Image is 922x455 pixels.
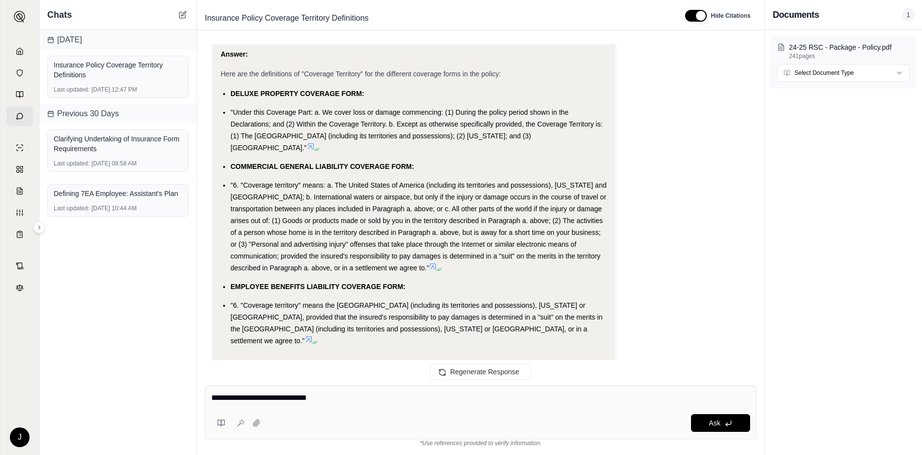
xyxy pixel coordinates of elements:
strong: Answer: [221,50,248,58]
a: Home [6,41,33,61]
span: Chats [47,8,72,22]
span: Hide Citations [711,12,751,20]
button: New Chat [177,9,189,21]
div: [DATE] 12:47 PM [54,86,182,94]
span: 1 [902,8,914,22]
div: J [10,427,30,447]
div: Edit Title [201,10,673,26]
a: Claim Coverage [6,181,33,201]
a: Chat [6,106,33,126]
div: [DATE] 08:58 AM [54,160,182,167]
span: "6. "Coverage territory" means: a. The United States of America (including its territories and po... [230,181,606,272]
p: 241 pages [789,52,910,60]
a: Documents Vault [6,63,33,83]
span: Insurance Policy Coverage Territory Definitions [201,10,372,26]
a: Single Policy [6,138,33,158]
div: Defining 7EA Employee: Assistant's Plan [54,189,182,198]
span: Ask [709,419,720,427]
button: Expand sidebar [33,222,45,233]
button: Expand sidebar [10,7,30,27]
div: [DATE] [39,30,197,50]
span: EMPLOYEE BENEFITS LIABILITY COVERAGE FORM: [230,283,405,291]
div: Previous 30 Days [39,104,197,124]
div: *Use references provided to verify information. [205,439,757,447]
button: 24-25 RSC - Package - Policy.pdf241pages [777,42,910,60]
span: Last updated: [54,160,90,167]
span: Here are the definitions of "Coverage Territory" for the different coverage forms in the policy: [221,70,501,78]
div: [DATE] 10:44 AM [54,204,182,212]
button: Ask [691,414,750,432]
span: Last updated: [54,204,90,212]
a: Policy Comparisons [6,160,33,179]
a: Contract Analysis [6,256,33,276]
span: "6. "Coverage territory" means the [GEOGRAPHIC_DATA] (including its territories and possessions),... [230,301,602,345]
a: Custom Report [6,203,33,223]
h3: Documents [773,8,819,22]
span: COMMERCIAL GENERAL LIABILITY COVERAGE FORM: [230,162,414,170]
p: 24-25 RSC - Package - Policy.pdf [789,42,910,52]
img: Expand sidebar [14,11,26,23]
div: Insurance Policy Coverage Territory Definitions [54,60,182,80]
a: Coverage Table [6,225,33,244]
span: "Under this Coverage Part: a. We cover loss or damage commencing: (1) During the policy period sh... [230,108,603,152]
span: DELUXE PROPERTY COVERAGE FORM: [230,90,364,97]
a: Prompt Library [6,85,33,104]
div: Clarifying Undertaking of Insurance Form Requirements [54,134,182,154]
a: Legal Search Engine [6,278,33,297]
button: Regenerate Response [430,364,531,380]
span: Last updated: [54,86,90,94]
span: Regenerate Response [450,368,519,376]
